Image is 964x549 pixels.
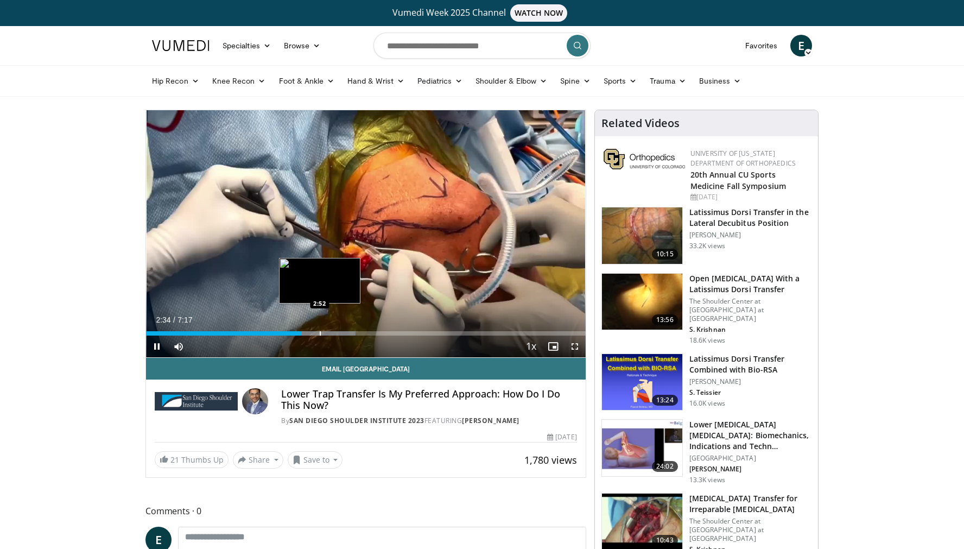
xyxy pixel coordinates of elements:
[652,461,678,472] span: 24:02
[689,454,811,463] p: [GEOGRAPHIC_DATA]
[277,35,327,56] a: Browse
[689,419,811,452] h3: Lower [MEDICAL_DATA] [MEDICAL_DATA]: Biomechanics, Indications and Techn…
[652,535,678,546] span: 10:43
[542,336,564,357] button: Enable picture-in-picture mode
[233,451,283,469] button: Share
[652,395,678,406] span: 13:24
[689,336,725,345] p: 18.6K views
[602,207,682,264] img: 38501_0000_3.png.150x105_q85_crop-smart_upscale.jpg
[206,70,272,92] a: Knee Recon
[643,70,693,92] a: Trauma
[739,35,784,56] a: Favorites
[524,453,577,466] span: 1,780 views
[510,4,568,22] span: WATCH NOW
[689,354,811,375] h3: Latissimus Dorsi Transfer Combined with Bio-RSA
[341,70,411,92] a: Hand & Wrist
[689,517,811,543] p: The Shoulder Center at [GEOGRAPHIC_DATA] at [GEOGRAPHIC_DATA]
[601,354,811,411] a: 13:24 Latissimus Dorsi Transfer Combined with Bio-RSA [PERSON_NAME] S. Teissier 16.0K views
[652,314,678,325] span: 13:56
[690,149,796,168] a: University of [US_STATE] Department of Orthopaedics
[689,297,811,323] p: The Shoulder Center at [GEOGRAPHIC_DATA] at [GEOGRAPHIC_DATA]
[689,388,811,397] p: S. Teissier
[602,274,682,330] img: 38772_0000_3.png.150x105_q85_crop-smart_upscale.jpg
[601,419,811,484] a: 24:02 Lower [MEDICAL_DATA] [MEDICAL_DATA]: Biomechanics, Indications and Techn… [GEOGRAPHIC_DATA]...
[689,325,811,334] p: S. Krishnan
[155,451,229,468] a: 21 Thumbs Up
[272,70,341,92] a: Foot & Ankle
[602,354,682,411] img: 0e1bc6ad-fcf8-411c-9e25-b7d1f0109c17.png.150x105_q85_crop-smart_upscale.png
[554,70,597,92] a: Spine
[689,231,811,239] p: [PERSON_NAME]
[601,207,811,264] a: 10:15 Latissimus Dorsi Transfer in the Lateral Decubitus Position [PERSON_NAME] 33.2K views
[601,117,680,130] h4: Related Videos
[547,432,576,442] div: [DATE]
[790,35,812,56] a: E
[281,416,576,426] div: By FEATURING
[693,70,748,92] a: Business
[289,416,424,425] a: San Diego Shoulder Institute 2023
[411,70,469,92] a: Pediatrics
[689,493,811,515] h3: [MEDICAL_DATA] Transfer for Irreparable [MEDICAL_DATA]
[690,192,809,202] div: [DATE]
[689,207,811,229] h3: Latissimus Dorsi Transfer in the Lateral Decubitus Position
[690,169,786,191] a: 20th Annual CU Sports Medicine Fall Symposium
[521,336,542,357] button: Playback Rate
[146,110,586,358] video-js: Video Player
[652,249,678,260] span: 10:15
[279,258,360,304] img: image.jpeg
[146,331,586,336] div: Progress Bar
[281,388,576,412] h4: Lower Trap Transfer Is My Preferred Approach: How Do I Do This Now?
[689,476,725,484] p: 13.3K views
[597,70,644,92] a: Sports
[373,33,591,59] input: Search topics, interventions
[564,336,586,357] button: Fullscreen
[146,336,168,357] button: Pause
[602,420,682,476] img: 003f300e-98b5-4117-aead-6046ac8f096e.150x105_q85_crop-smart_upscale.jpg
[152,40,210,51] img: VuMedi Logo
[177,315,192,324] span: 7:17
[689,465,811,474] p: [PERSON_NAME]
[242,388,268,414] img: Avatar
[288,451,343,469] button: Save to
[170,455,179,465] span: 21
[216,35,277,56] a: Specialties
[462,416,519,425] a: [PERSON_NAME]
[145,504,586,518] span: Comments 0
[601,273,811,345] a: 13:56 Open [MEDICAL_DATA] With a Latissimus Dorsi Transfer The Shoulder Center at [GEOGRAPHIC_DAT...
[156,315,170,324] span: 2:34
[173,315,175,324] span: /
[689,242,725,250] p: 33.2K views
[689,273,811,295] h3: Open [MEDICAL_DATA] With a Latissimus Dorsi Transfer
[168,336,189,357] button: Mute
[604,149,685,169] img: 355603a8-37da-49b6-856f-e00d7e9307d3.png.150x105_q85_autocrop_double_scale_upscale_version-0.2.png
[469,70,554,92] a: Shoulder & Elbow
[146,358,586,380] a: Email [GEOGRAPHIC_DATA]
[154,4,810,22] a: Vumedi Week 2025 ChannelWATCH NOW
[689,377,811,386] p: [PERSON_NAME]
[155,388,238,414] img: San Diego Shoulder Institute 2023
[689,399,725,408] p: 16.0K views
[145,70,206,92] a: Hip Recon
